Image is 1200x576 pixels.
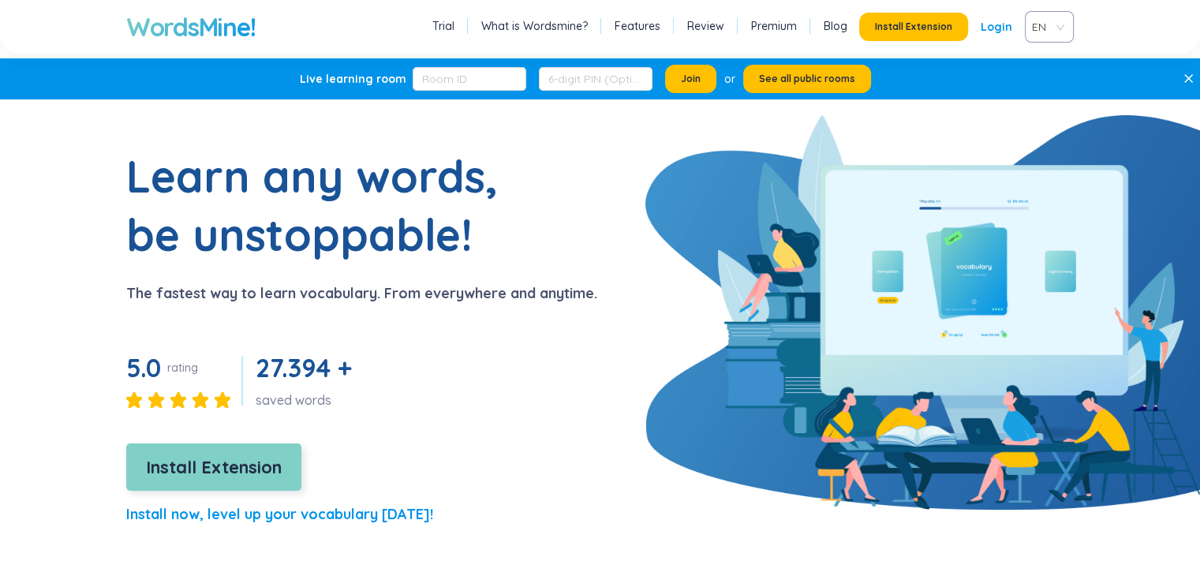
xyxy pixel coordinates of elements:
button: See all public rooms [743,65,871,93]
a: Review [687,18,724,34]
a: Trial [432,18,454,34]
button: Join [665,65,716,93]
a: Install Extension [126,461,301,477]
div: rating [167,360,198,376]
a: Blog [824,18,847,34]
span: 27.394 + [256,352,351,383]
div: saved words [256,391,357,409]
span: Install Extension [146,454,282,481]
a: Login [981,13,1012,41]
input: 6-digit PIN (Optional) [539,67,652,91]
span: VIE [1032,15,1060,39]
button: Install Extension [859,13,968,41]
div: Live learning room [300,71,406,87]
input: Room ID [413,67,526,91]
span: Join [681,73,701,85]
a: WordsMine! [126,11,255,43]
span: 5.0 [126,352,161,383]
span: See all public rooms [759,73,855,85]
span: Install Extension [875,21,952,33]
p: Install now, level up your vocabulary [DATE]! [126,503,433,526]
button: Install Extension [126,443,301,491]
h1: Learn any words, be unstoppable! [126,147,521,264]
p: The fastest way to learn vocabulary. From everywhere and anytime. [126,282,597,305]
div: or [724,70,735,88]
a: Features [615,18,660,34]
a: What is Wordsmine? [481,18,588,34]
a: Premium [751,18,797,34]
